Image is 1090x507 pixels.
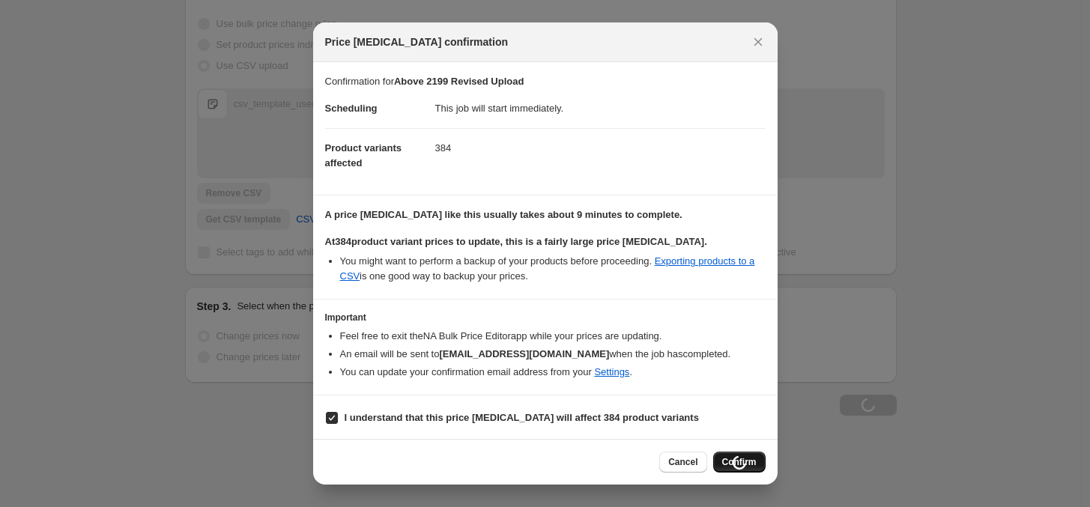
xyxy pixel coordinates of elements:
[748,31,769,52] button: Close
[325,142,402,169] span: Product variants affected
[325,34,509,49] span: Price [MEDICAL_DATA] confirmation
[340,347,766,362] li: An email will be sent to when the job has completed .
[340,329,766,344] li: Feel free to exit the NA Bulk Price Editor app while your prices are updating.
[340,254,766,284] li: You might want to perform a backup of your products before proceeding. is one good way to backup ...
[668,456,697,468] span: Cancel
[325,103,378,114] span: Scheduling
[345,412,699,423] b: I understand that this price [MEDICAL_DATA] will affect 384 product variants
[394,76,524,87] b: Above 2199 Revised Upload
[439,348,609,359] b: [EMAIL_ADDRESS][DOMAIN_NAME]
[340,365,766,380] li: You can update your confirmation email address from your .
[325,312,766,324] h3: Important
[325,236,707,247] b: At 384 product variant prices to update, this is a fairly large price [MEDICAL_DATA].
[659,452,706,473] button: Cancel
[325,209,682,220] b: A price [MEDICAL_DATA] like this usually takes about 9 minutes to complete.
[435,128,766,168] dd: 384
[325,74,766,89] p: Confirmation for
[594,366,629,377] a: Settings
[435,89,766,128] dd: This job will start immediately.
